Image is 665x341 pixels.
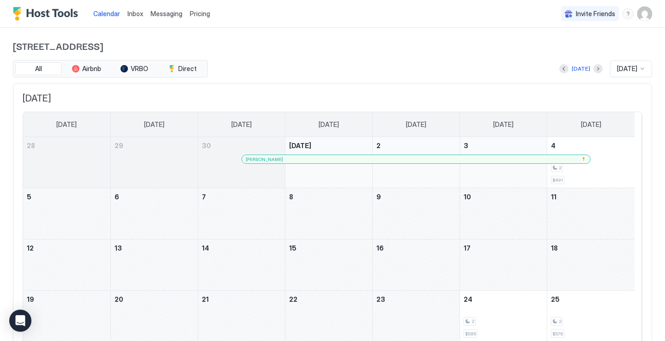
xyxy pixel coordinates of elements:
[110,188,198,239] td: October 6, 2025
[319,120,339,129] span: [DATE]
[373,291,459,308] a: October 23, 2025
[135,112,174,137] a: Monday
[151,10,182,18] span: Messaging
[198,291,285,308] a: October 21, 2025
[570,63,592,74] button: [DATE]
[198,188,285,205] a: October 7, 2025
[285,188,372,205] a: October 8, 2025
[460,239,547,291] td: October 17, 2025
[246,156,586,162] div: [PERSON_NAME]
[551,244,558,252] span: 18
[460,188,547,239] td: October 10, 2025
[198,239,285,257] a: October 14, 2025
[63,62,109,75] button: Airbnb
[198,137,285,188] td: September 30, 2025
[231,120,252,129] span: [DATE]
[13,60,208,78] div: tab-group
[581,120,601,129] span: [DATE]
[559,165,562,171] span: 2
[285,137,372,188] td: October 1, 2025
[131,65,148,73] span: VRBO
[547,188,635,205] a: October 11, 2025
[202,244,209,252] span: 14
[572,112,611,137] a: Saturday
[93,10,120,18] span: Calendar
[460,239,547,257] a: October 17, 2025
[464,142,468,150] span: 3
[246,156,283,162] span: [PERSON_NAME]
[198,188,285,239] td: October 7, 2025
[289,295,297,303] span: 22
[376,193,381,201] span: 9
[493,120,514,129] span: [DATE]
[115,142,123,150] span: 29
[465,331,476,337] span: $589
[464,295,472,303] span: 24
[460,291,547,308] a: October 24, 2025
[111,62,157,75] button: VRBO
[464,244,471,252] span: 17
[551,193,556,201] span: 11
[144,120,164,129] span: [DATE]
[202,295,209,303] span: 21
[289,193,293,201] span: 8
[190,10,210,18] span: Pricing
[110,137,198,188] td: September 29, 2025
[202,142,211,150] span: 30
[547,239,635,291] td: October 18, 2025
[9,310,31,332] div: Open Intercom Messenger
[178,65,197,73] span: Direct
[593,64,603,73] button: Next month
[127,10,143,18] span: Inbox
[572,65,590,73] div: [DATE]
[547,188,635,239] td: October 11, 2025
[559,64,568,73] button: Previous month
[547,137,635,154] a: October 4, 2025
[373,239,459,257] a: October 16, 2025
[552,177,563,183] span: $491
[23,137,110,154] a: September 28, 2025
[115,295,123,303] span: 20
[127,9,143,18] a: Inbox
[373,188,460,239] td: October 9, 2025
[111,137,198,154] a: September 29, 2025
[111,188,198,205] a: October 6, 2025
[472,318,474,324] span: 2
[285,239,372,291] td: October 15, 2025
[285,188,372,239] td: October 8, 2025
[373,137,460,188] td: October 2, 2025
[23,239,110,291] td: October 12, 2025
[373,239,460,291] td: October 16, 2025
[376,295,385,303] span: 23
[637,6,652,21] div: User profile
[460,137,547,154] a: October 3, 2025
[464,193,471,201] span: 10
[222,112,261,137] a: Tuesday
[27,295,34,303] span: 19
[23,188,110,205] a: October 5, 2025
[460,188,547,205] a: October 10, 2025
[82,65,101,73] span: Airbnb
[376,244,384,252] span: 16
[111,291,198,308] a: October 20, 2025
[547,239,635,257] a: October 18, 2025
[198,239,285,291] td: October 14, 2025
[23,188,110,239] td: October 5, 2025
[551,142,556,150] span: 4
[110,239,198,291] td: October 13, 2025
[198,137,285,154] a: September 30, 2025
[547,137,635,188] td: October 4, 2025
[115,244,122,252] span: 13
[27,244,34,252] span: 12
[93,9,120,18] a: Calendar
[56,120,77,129] span: [DATE]
[151,9,182,18] a: Messaging
[551,295,560,303] span: 25
[617,65,637,73] span: [DATE]
[13,39,652,53] span: [STREET_ADDRESS]
[285,137,372,154] a: October 1, 2025
[406,120,426,129] span: [DATE]
[47,112,86,137] a: Sunday
[13,7,82,21] div: Host Tools Logo
[460,137,547,188] td: October 3, 2025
